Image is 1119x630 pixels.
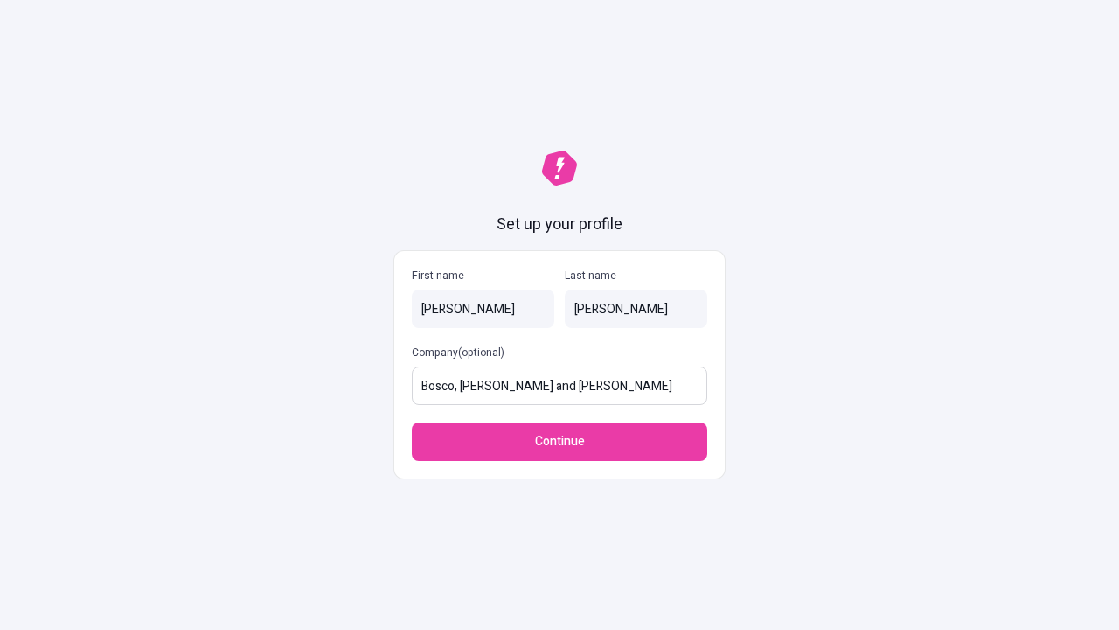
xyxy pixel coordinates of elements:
p: Company [412,346,707,360]
button: Continue [412,423,707,461]
input: First name [412,290,554,328]
input: Last name [565,290,707,328]
span: Continue [535,432,585,451]
input: Company(optional) [412,367,707,405]
p: First name [412,269,554,283]
span: (optional) [458,345,504,360]
h1: Set up your profile [497,213,622,236]
p: Last name [565,269,707,283]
